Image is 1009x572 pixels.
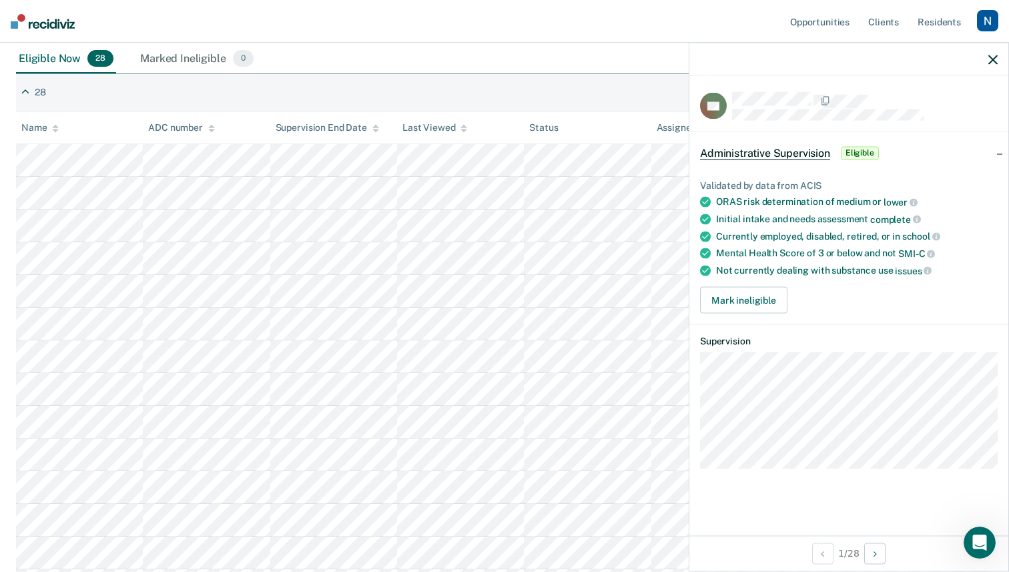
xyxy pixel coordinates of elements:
img: Recidiviz [11,14,75,29]
span: Eligible [841,146,879,160]
div: Assigned to [657,122,719,133]
button: Mark ineligible [700,287,787,314]
dt: Supervision [700,336,998,347]
span: issues [895,265,932,276]
div: Currently employed, disabled, retired, or in [716,230,998,242]
span: Administrative Supervision [700,146,830,160]
span: 28 [87,50,113,67]
div: Marked Ineligible [137,45,256,74]
button: Previous Opportunity [812,543,833,564]
div: Status [529,122,558,133]
iframe: Intercom live chat [964,527,996,559]
span: SMI-C [898,248,935,259]
div: 28 [35,87,46,98]
div: Administrative SupervisionEligible [689,131,1008,174]
div: Validated by data from ACIS [700,180,998,191]
div: Eligible Now [16,45,116,74]
div: ADC number [148,122,215,133]
span: 0 [233,50,254,67]
span: school [902,231,940,242]
span: lower [884,197,918,208]
button: Next Opportunity [864,543,886,564]
div: 1 / 28 [689,535,1008,571]
div: Mental Health Score of 3 or below and not [716,248,998,260]
div: Supervision End Date [276,122,379,133]
div: Last Viewed [402,122,467,133]
div: Not currently dealing with substance use [716,264,998,276]
div: ORAS risk determination of medium or [716,196,998,208]
div: Name [21,122,59,133]
span: complete [870,214,921,224]
div: Initial intake and needs assessment [716,214,998,226]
